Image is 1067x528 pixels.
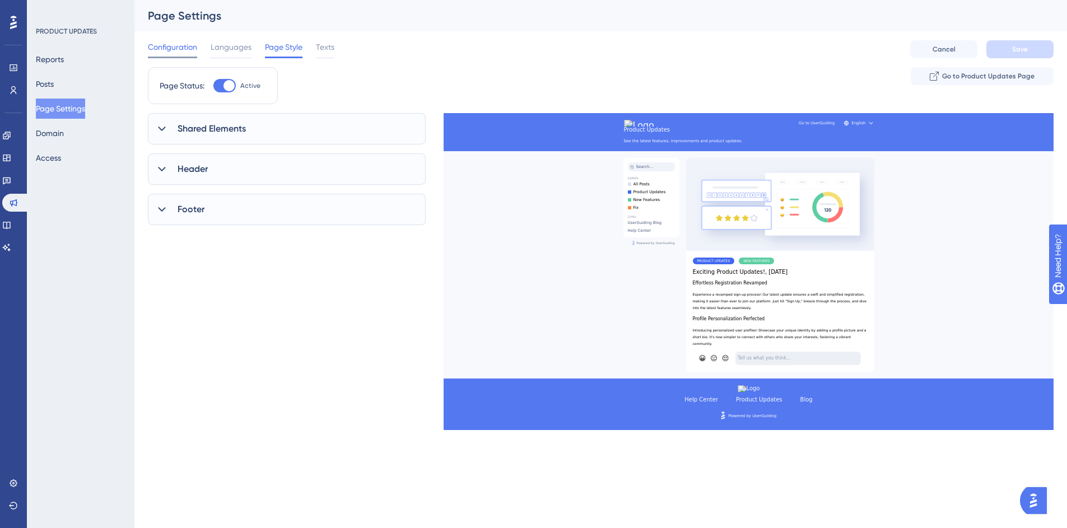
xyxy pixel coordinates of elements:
button: Save [986,40,1054,58]
span: Footer [178,203,204,216]
button: Page Settings [36,99,85,119]
span: Languages [211,40,251,54]
span: Cancel [933,45,956,54]
button: Access [36,148,61,168]
span: Configuration [148,40,197,54]
span: Header [178,162,208,176]
span: Save [1012,45,1028,54]
div: PRODUCT UPDATES [36,27,97,36]
button: Domain [36,123,64,143]
span: Active [240,81,260,90]
div: Page Settings [148,8,1026,24]
span: Texts [316,40,334,54]
span: Shared Elements [178,122,246,135]
button: Posts [36,74,54,94]
span: Need Help? [26,3,70,16]
div: Page Status: [160,79,204,92]
button: Cancel [910,40,977,58]
button: Go to Product Updates Page [911,67,1054,85]
iframe: UserGuiding AI Assistant Launcher [1020,484,1054,517]
button: Reports [36,49,64,69]
span: Page Style [265,40,302,54]
span: Go to Product Updates Page [942,72,1035,81]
